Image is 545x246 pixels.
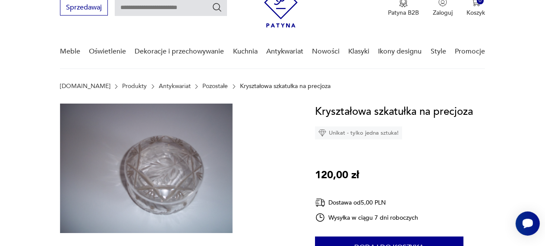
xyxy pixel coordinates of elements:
[315,104,473,120] h1: Kryształowa szkatułka na precjoza
[60,83,110,90] a: [DOMAIN_NAME]
[60,104,233,233] img: Zdjęcie produktu Kryształowa szkatułka na precjoza
[455,35,485,68] a: Promocje
[315,197,325,208] img: Ikona dostawy
[135,35,224,68] a: Dekoracje i przechowywanie
[318,129,326,137] img: Ikona diamentu
[233,35,258,68] a: Kuchnia
[159,83,191,90] a: Antykwariat
[388,9,419,17] p: Patyna B2B
[378,35,422,68] a: Ikony designu
[315,167,359,183] p: 120,00 zł
[431,35,446,68] a: Style
[202,83,228,90] a: Pozostałe
[60,35,80,68] a: Meble
[312,35,340,68] a: Nowości
[315,197,419,208] div: Dostawa od 5,00 PLN
[240,83,331,90] p: Kryształowa szkatułka na precjoza
[60,5,108,11] a: Sprzedawaj
[516,211,540,236] iframe: Smartsupp widget button
[315,126,402,139] div: Unikat - tylko jedna sztuka!
[466,9,485,17] p: Koszyk
[89,35,126,68] a: Oświetlenie
[433,9,453,17] p: Zaloguj
[266,35,303,68] a: Antykwariat
[348,35,369,68] a: Klasyki
[122,83,147,90] a: Produkty
[212,2,222,13] button: Szukaj
[315,212,419,223] div: Wysyłka w ciągu 7 dni roboczych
